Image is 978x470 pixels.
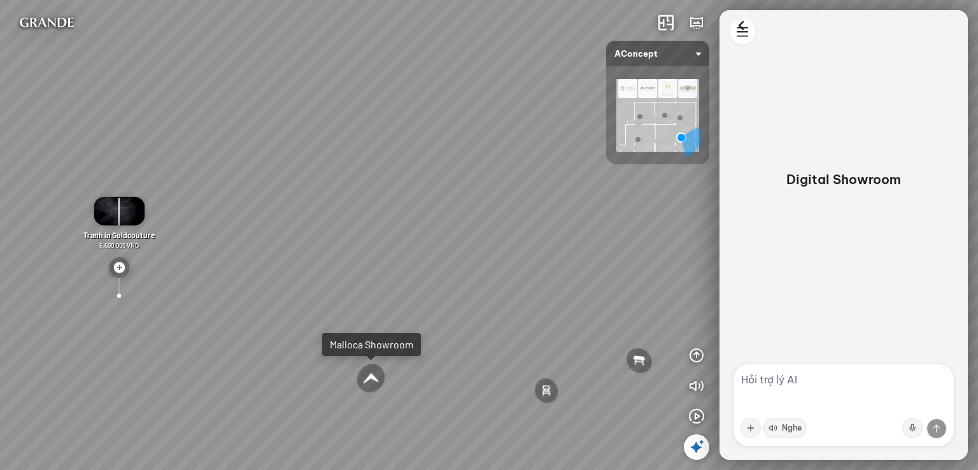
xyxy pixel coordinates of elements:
[99,241,139,249] span: 5.500.000 VND
[94,197,145,225] img: Tranh_in_Goldco_FUA2MP63LJDD.gif
[786,171,901,189] p: Digital Showroom
[763,418,807,438] button: Nghe
[109,257,129,278] img: type_dot_plus_VCWWKGFED66.svg
[83,231,155,239] span: Tranh in Goldcouture
[614,41,701,66] span: AConcept
[10,10,83,36] img: logo
[330,338,413,351] div: Malloca Showroom
[616,79,699,152] img: AConcept_CTMHTJT2R6E4.png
